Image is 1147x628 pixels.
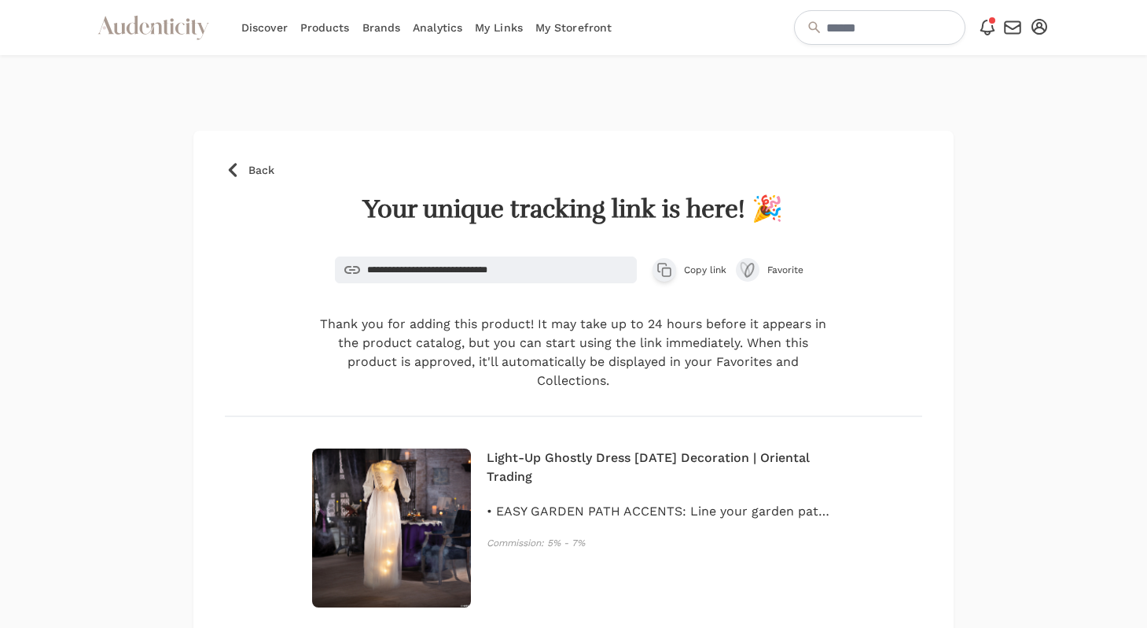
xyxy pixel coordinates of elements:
a: Back [225,162,922,178]
p: Commission: 5% - 7% [487,537,836,549]
button: Copy link [653,257,726,283]
h4: Light-Up Ghostly Dress [DATE] Decoration | Oriental Trading [487,449,836,486]
p: Thank you for adding this product! It may take up to 24 hours before it appears in the product ca... [312,315,835,390]
span: Favorite [767,264,811,276]
span: Copy link [684,264,726,276]
button: Favorite [736,258,811,282]
p: • EASY GARDEN PATH ACCENTS: Line your garden path or walkway with decorative [DATE] accents, such... [487,502,836,521]
h1: Your unique tracking link is here! 🎉 [312,194,835,225]
span: Back [248,162,274,178]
